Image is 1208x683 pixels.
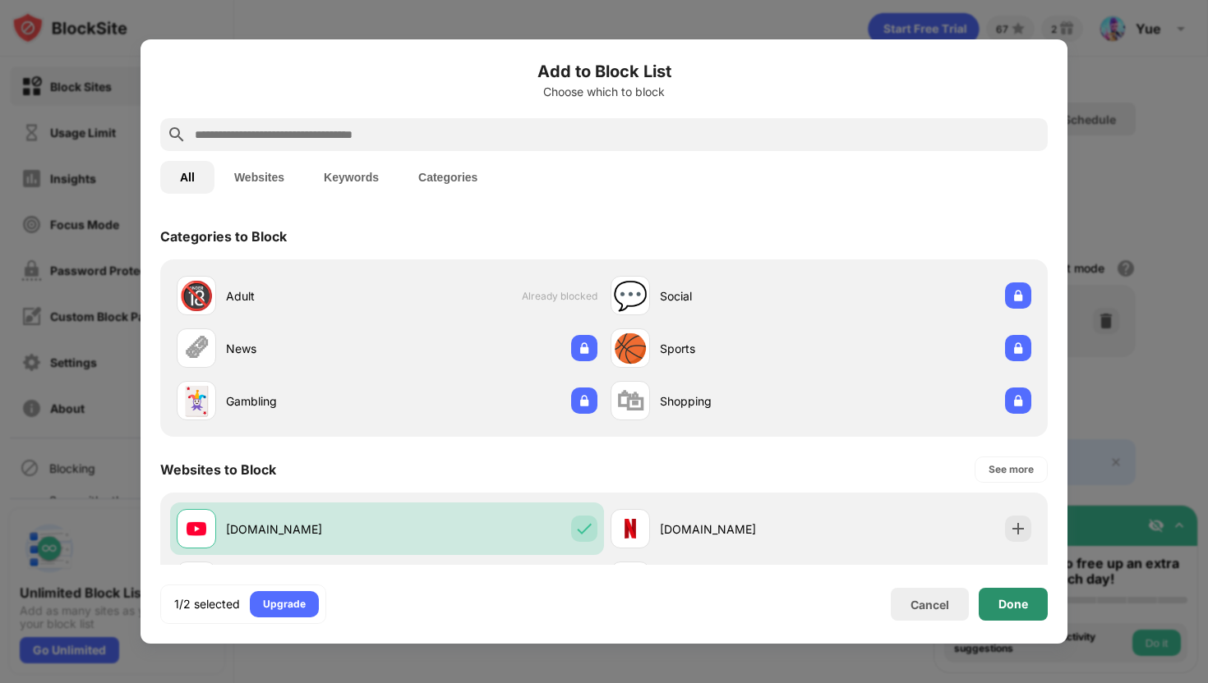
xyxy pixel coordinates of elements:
[989,461,1034,478] div: See more
[613,279,648,313] div: 💬
[226,520,387,538] div: [DOMAIN_NAME]
[660,340,821,357] div: Sports
[660,392,821,410] div: Shopping
[226,392,387,410] div: Gambling
[304,161,399,194] button: Keywords
[616,384,644,418] div: 🛍
[399,161,497,194] button: Categories
[998,598,1028,611] div: Done
[179,279,214,313] div: 🔞
[911,598,949,612] div: Cancel
[160,59,1048,84] h6: Add to Block List
[160,85,1048,99] div: Choose which to block
[160,461,276,478] div: Websites to Block
[160,228,287,245] div: Categories to Block
[160,161,214,194] button: All
[226,340,387,357] div: News
[620,519,640,539] img: favicons
[263,596,306,612] div: Upgrade
[660,287,821,305] div: Social
[522,290,597,302] span: Already blocked
[613,332,648,365] div: 🏀
[182,332,210,365] div: 🗞
[174,596,240,612] div: 1/2 selected
[660,520,821,538] div: [DOMAIN_NAME]
[214,161,304,194] button: Websites
[226,287,387,305] div: Adult
[179,384,214,418] div: 🃏
[187,519,206,539] img: favicons
[167,125,187,144] img: search.svg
